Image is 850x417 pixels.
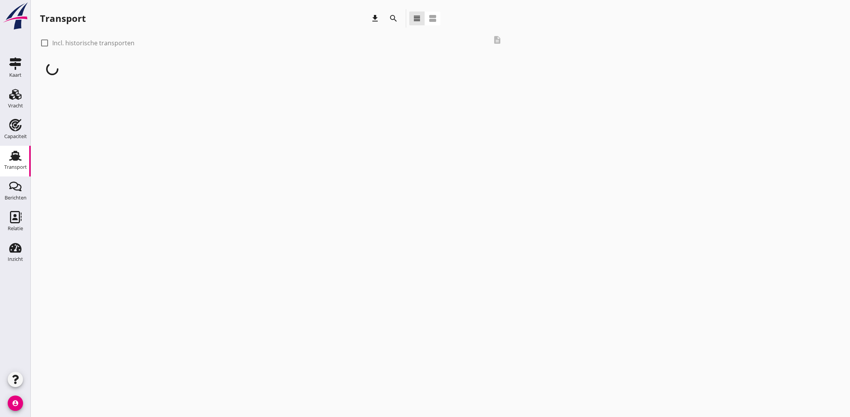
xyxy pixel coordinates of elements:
i: search [389,14,398,23]
label: Incl. historische transporten [52,39,134,47]
div: Kaart [9,73,22,77]
div: Transport [40,12,86,25]
div: Inzicht [8,257,23,262]
i: account_circle [8,396,23,411]
img: logo-small.a267ee39.svg [2,2,29,30]
i: download [370,14,380,23]
i: view_headline [412,14,422,23]
div: Relatie [8,226,23,231]
i: view_agenda [428,14,437,23]
div: Vracht [8,103,23,108]
div: Berichten [5,195,27,200]
div: Capaciteit [4,134,27,139]
div: Transport [4,165,27,170]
